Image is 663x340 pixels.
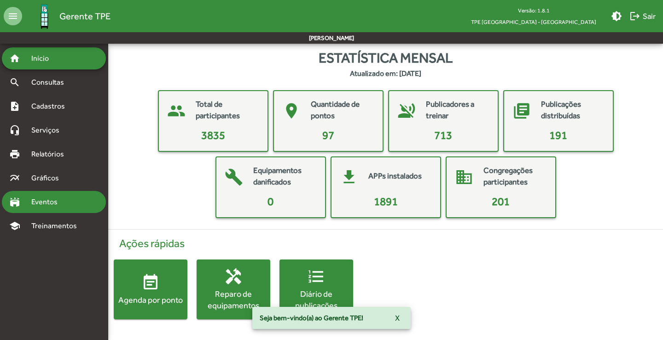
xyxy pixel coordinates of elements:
[335,163,363,191] mat-icon: get_app
[450,163,478,191] mat-icon: domain
[4,7,22,25] mat-icon: menu
[26,149,76,160] span: Relatórios
[59,9,110,23] span: Gerente TPE
[508,97,535,125] mat-icon: library_books
[260,313,363,323] span: Seja bem-vindo(a) ao Gerente TPE!
[9,173,20,184] mat-icon: multiline_chart
[196,98,258,122] mat-card-title: Total de participantes
[629,8,656,24] span: Sair
[26,53,62,64] span: Início
[220,163,248,191] mat-icon: build
[279,288,353,311] div: Diário de publicações
[541,98,604,122] mat-card-title: Publicações distribuídas
[26,101,77,112] span: Cadastros
[114,237,657,250] h4: Ações rápidas
[395,310,400,326] span: X
[9,196,20,207] mat-icon: stadium
[9,101,20,112] mat-icon: note_add
[368,170,422,182] mat-card-title: APPs instalados
[492,195,510,207] span: 201
[9,125,20,136] mat-icon: headset_mic
[22,1,110,31] a: Gerente TPE
[322,129,334,141] span: 97
[201,129,225,141] span: 3835
[163,97,190,125] mat-icon: people
[26,220,88,231] span: Treinamentos
[224,267,243,286] mat-icon: handyman
[268,195,273,207] span: 0
[626,8,659,24] button: Sair
[319,47,453,68] span: Estatística mensal
[26,125,72,136] span: Serviços
[26,173,71,184] span: Gráficos
[114,259,187,319] button: Agenda por ponto
[197,259,270,319] button: Reparo de equipamentos
[278,97,305,125] mat-icon: place
[26,196,70,207] span: Eventos
[311,98,373,122] mat-card-title: Quantidade de pontos
[611,11,622,22] mat-icon: brightness_medium
[374,195,398,207] span: 1891
[26,77,76,88] span: Consultas
[253,165,316,188] mat-card-title: Equipamentos danificados
[9,149,20,160] mat-icon: print
[629,11,640,22] mat-icon: logout
[9,77,20,88] mat-icon: search
[434,129,452,141] span: 713
[393,97,420,125] mat-icon: voice_over_off
[483,165,546,188] mat-card-title: Congregações participantes
[141,273,160,292] mat-icon: event_note
[388,310,407,326] button: X
[426,98,489,122] mat-card-title: Publicadores a treinar
[9,220,20,231] mat-icon: school
[464,5,604,16] div: Versão: 1.8.1
[350,68,421,79] strong: Atualizado em: [DATE]
[549,129,567,141] span: 191
[464,16,604,28] span: TPE [GEOGRAPHIC_DATA] - [GEOGRAPHIC_DATA]
[197,288,270,311] div: Reparo de equipamentos
[114,294,187,305] div: Agenda por ponto
[307,267,326,286] mat-icon: format_list_numbered
[9,53,20,64] mat-icon: home
[279,259,353,319] button: Diário de publicações
[29,1,59,31] img: Logo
